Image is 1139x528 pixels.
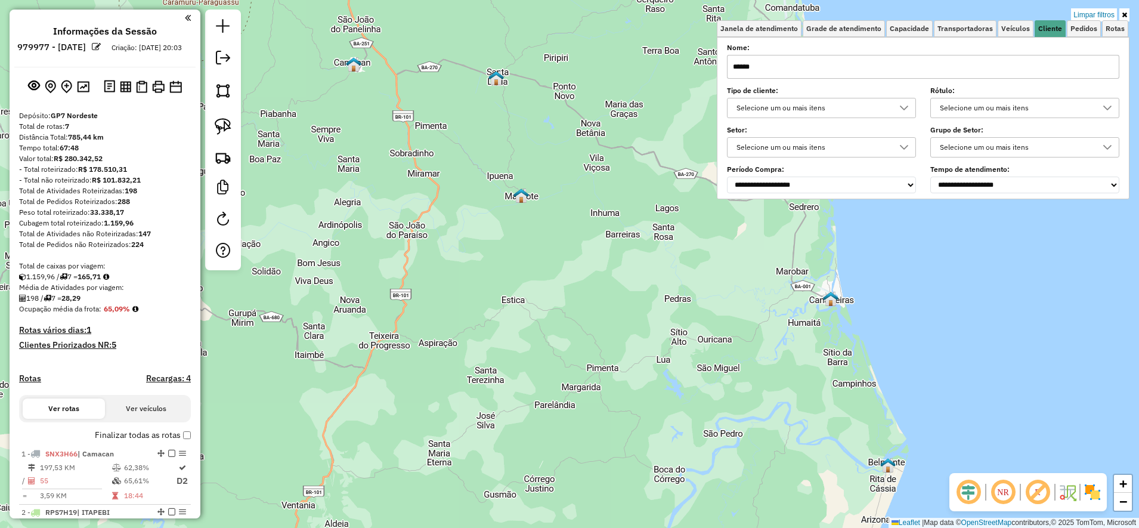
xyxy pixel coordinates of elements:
strong: GP7 Nordeste [51,111,98,120]
i: Distância Total [28,464,35,471]
strong: R$ 101.832,21 [92,175,141,184]
div: Selecione um ou mais itens [732,138,893,157]
td: 55 [39,474,112,489]
a: Nova sessão e pesquisa [211,14,235,41]
td: 65,61% [123,474,176,489]
strong: 5 [112,339,116,350]
a: Exportar sessão [211,46,235,73]
strong: 288 [117,197,130,206]
p: D2 [177,474,188,488]
img: Selecionar atividades - polígono [215,82,231,99]
strong: R$ 280.342,52 [54,154,103,163]
button: Centralizar mapa no depósito ou ponto de apoio [42,78,58,96]
span: Capacidade [890,25,929,32]
span: Veículos [1001,25,1030,32]
img: Santa Luzia [488,70,504,86]
span: Cliente [1038,25,1062,32]
div: Total de Atividades não Roteirizadas: [19,229,191,239]
div: - Total roteirizado: [19,164,191,175]
button: Disponibilidade de veículos [167,78,184,95]
strong: R$ 178.510,31 [78,165,127,174]
img: Mascote [513,188,529,203]
i: % de utilização da cubagem [112,477,121,484]
img: Fluxo de ruas [1058,483,1077,502]
span: Ocultar deslocamento [954,478,983,507]
button: Visualizar relatório de Roteirização [117,78,134,94]
strong: 1 [86,325,91,335]
label: Rótulo: [930,85,1119,96]
img: Camacan [346,57,361,72]
img: Belmonte [880,458,896,473]
label: Tempo de atendimento: [930,164,1119,175]
div: Tempo total: [19,143,191,153]
a: Limpar filtros [1071,8,1117,21]
span: 2 - [21,508,110,517]
span: Transportadoras [937,25,993,32]
span: RPS7H19 [45,508,77,517]
button: Ver rotas [23,399,105,419]
div: - Total não roteirizado: [19,175,191,186]
label: Grupo de Setor: [930,125,1119,135]
div: Total de caixas por viagem: [19,261,191,271]
em: Finalizar rota [168,450,175,457]
td: = [21,490,27,502]
i: % de utilização do peso [112,464,121,471]
div: Total de Pedidos Roteirizados: [19,196,191,207]
div: Total de rotas: [19,121,191,132]
span: Ocupação média da frota: [19,304,101,313]
div: Distância Total: [19,132,191,143]
strong: 67:48 [60,143,79,152]
div: Criação: [DATE] 20:03 [107,42,187,53]
td: / [21,474,27,489]
span: Grade de atendimento [806,25,881,32]
em: Alterar sequência das rotas [157,450,165,457]
h4: Recargas: 4 [146,373,191,384]
div: Média de Atividades por viagem: [19,282,191,293]
i: Meta Caixas/viagem: 1,00 Diferença: 164,71 [103,273,109,280]
strong: 33.338,17 [90,208,124,217]
a: Reroteirizar Sessão [211,207,235,234]
div: Selecione um ou mais itens [936,138,1096,157]
em: Finalizar rota [168,508,175,515]
div: Map data © contributors,© 2025 TomTom, Microsoft [889,518,1139,528]
i: Total de rotas [60,273,67,280]
input: Finalizar todas as rotas [183,431,191,439]
div: 198 / 7 = [19,293,191,304]
a: OpenStreetMap [961,518,1012,527]
span: Exibir rótulo [1023,478,1052,507]
img: Canavieiras [823,291,838,307]
img: Criar rota [215,149,231,166]
div: Peso total roteirizado: [19,207,191,218]
span: Ocultar NR [989,478,1017,507]
strong: 147 [138,229,151,238]
div: Total de Atividades Roteirizadas: [19,186,191,196]
td: 197,53 KM [39,462,112,474]
td: 62,38% [123,462,176,474]
i: Tempo total em rota [112,492,118,499]
strong: 165,71 [78,272,101,281]
button: Imprimir Rotas [150,78,167,95]
label: Finalizar todas as rotas [95,429,191,441]
strong: 7 [65,122,69,131]
label: Nome: [727,42,1119,53]
div: 1.159,96 / 7 = [19,271,191,282]
strong: 785,44 km [68,132,104,141]
a: Leaflet [892,518,920,527]
i: Total de rotas [44,295,51,302]
div: Selecione um ou mais itens [936,98,1096,118]
strong: 224 [131,240,144,249]
em: Opções [179,508,186,515]
i: Rota otimizada [179,464,186,471]
h4: Rotas [19,373,41,384]
button: Visualizar Romaneio [134,78,150,95]
span: + [1119,476,1127,491]
span: Janela de atendimento [720,25,798,32]
i: Total de Atividades [28,477,35,484]
span: | Camacan [78,449,114,458]
div: Cubagem total roteirizado: [19,218,191,229]
a: Ocultar filtros [1119,8,1129,21]
td: 18:44 [123,490,176,502]
label: Período Compra: [727,164,916,175]
span: 1 - [21,449,114,458]
button: Adicionar Atividades [58,78,75,96]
